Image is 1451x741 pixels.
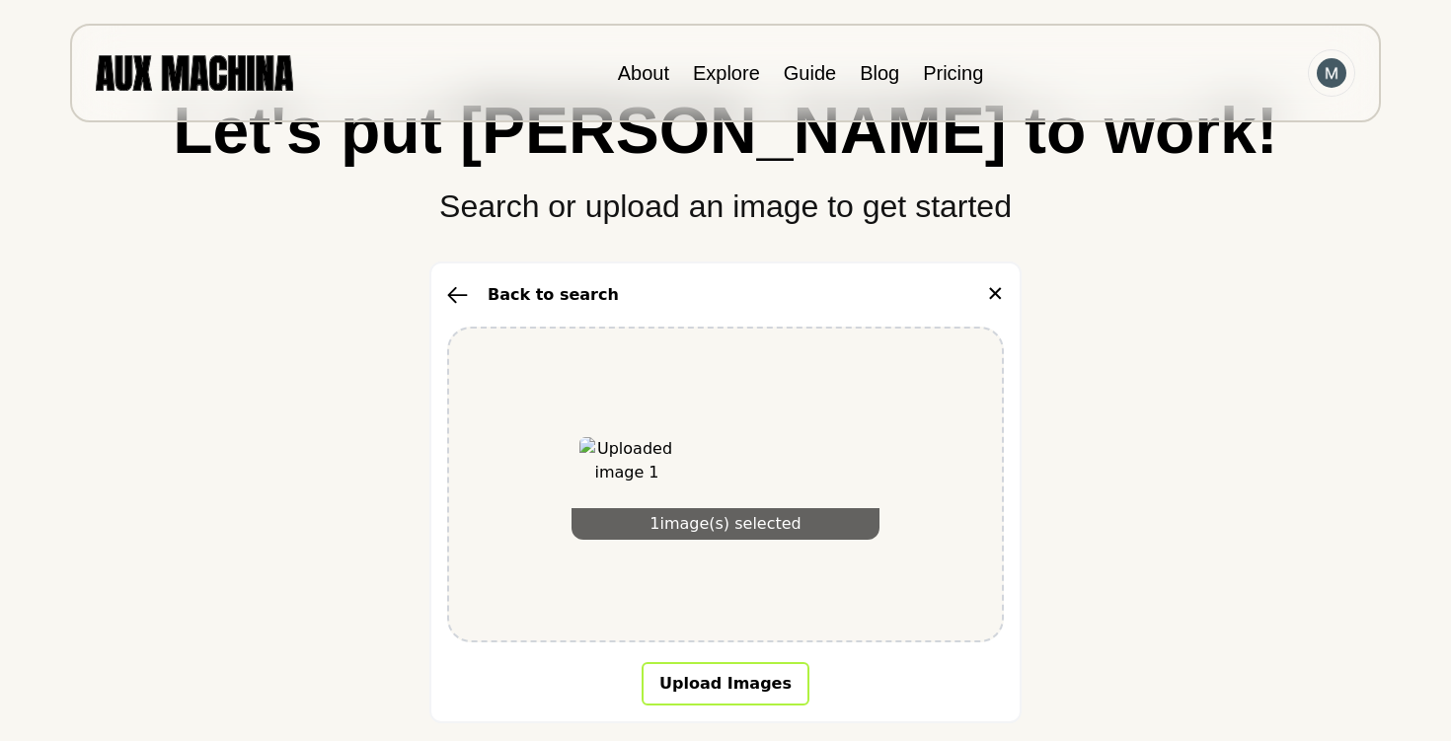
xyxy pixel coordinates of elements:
[784,62,836,84] a: Guide
[572,508,879,540] div: 1 image(s) selected
[447,283,619,307] button: Back to search
[923,62,983,84] a: Pricing
[618,62,669,84] a: About
[1317,58,1346,88] img: Avatar
[986,279,1004,311] button: ✕
[39,98,1412,163] h1: Let's put [PERSON_NAME] to work!
[579,437,674,532] img: Uploaded image 1
[96,55,293,90] img: AUX MACHINA
[860,62,899,84] a: Blog
[642,662,809,705] button: Upload Images
[39,163,1412,230] p: Search or upload an image to get started
[693,62,760,84] a: Explore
